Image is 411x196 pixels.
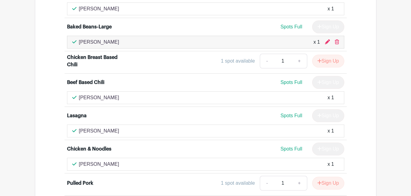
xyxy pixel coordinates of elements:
[221,180,255,187] div: 1 spot available
[67,54,129,68] div: Chicken Breast Based Chili
[79,127,119,135] p: [PERSON_NAME]
[280,24,302,29] span: Spots Full
[79,94,119,101] p: [PERSON_NAME]
[79,5,119,13] p: [PERSON_NAME]
[312,177,344,190] button: Sign Up
[67,180,93,187] div: Pulled Pork
[79,161,119,168] p: [PERSON_NAME]
[292,54,307,68] a: +
[327,127,334,135] div: x 1
[292,176,307,191] a: +
[67,145,111,153] div: Chicken & Noodles
[327,161,334,168] div: x 1
[280,113,302,118] span: Spots Full
[280,80,302,85] span: Spots Full
[280,146,302,151] span: Spots Full
[327,5,334,13] div: x 1
[327,94,334,101] div: x 1
[260,176,274,191] a: -
[67,79,104,86] div: Beef Based Chili
[79,38,119,46] p: [PERSON_NAME]
[260,54,274,68] a: -
[221,57,255,65] div: 1 spot available
[67,112,87,119] div: Lasagna
[313,38,320,46] div: x 1
[312,55,344,67] button: Sign Up
[67,23,112,31] div: Baked Beans-Large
